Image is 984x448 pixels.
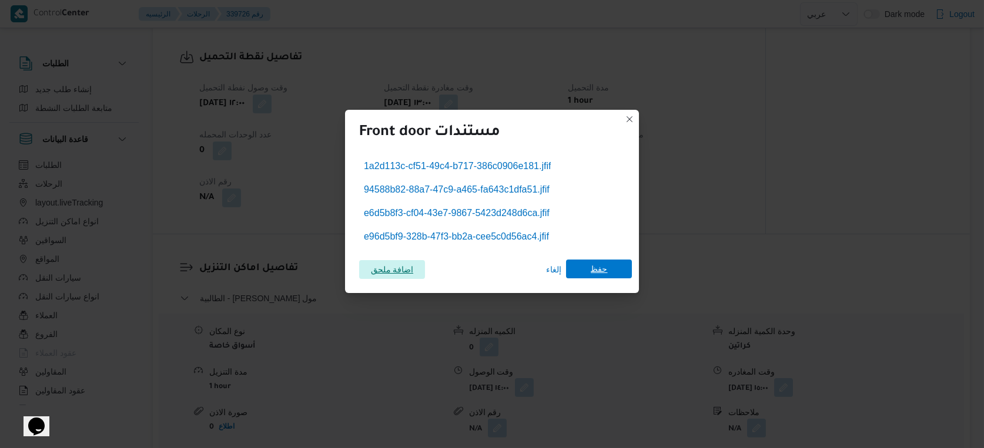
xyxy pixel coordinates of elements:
button: 94588b82-88a7-47c9-a465-fa643c1dfa51.jfif [359,180,606,199]
span: اضافة ملحق [371,260,414,279]
button: e6d5b8f3-cf04-43e7-9867-5423d248d6ca.jfif [359,204,606,223]
button: اضافة ملحق [359,260,425,279]
span: إلغاء [546,262,561,277]
span: حفظ [591,260,608,278]
button: Closes this modal window [622,112,637,126]
span: e6d5b8f3-cf04-43e7-9867-5423d248d6ca.jfif [364,206,550,220]
span: e96d5bf9-328b-47f3-bb2a-cee5c0d56ac4.jfif [364,230,549,244]
button: 1a2d113c-cf51-49c4-b717-386c0906e181.jfif [359,157,606,176]
div: Front door مستندات [359,124,500,143]
iframe: chat widget [12,401,49,436]
button: e96d5bf9-328b-47f3-bb2a-cee5c0d56ac4.jfif [359,227,606,246]
button: إلغاء [541,260,566,279]
span: 1a2d113c-cf51-49c4-b717-386c0906e181.jfif [364,159,551,173]
span: 94588b82-88a7-47c9-a465-fa643c1dfa51.jfif [364,183,550,197]
button: حفظ [566,260,632,278]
